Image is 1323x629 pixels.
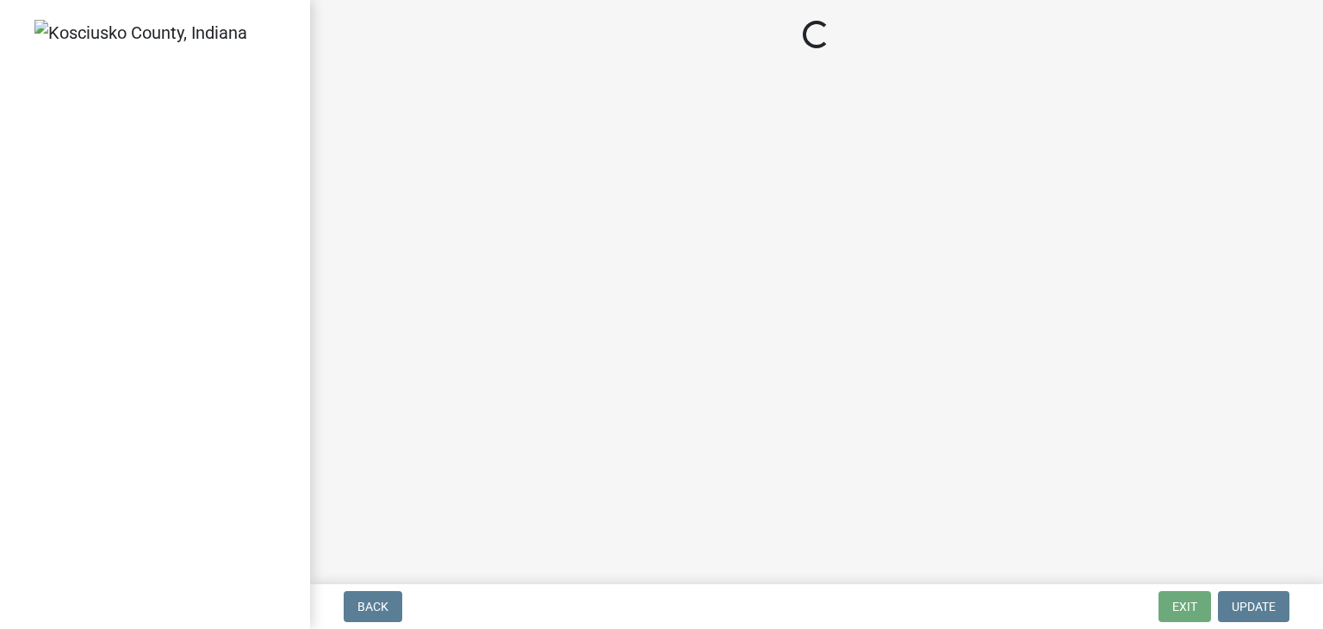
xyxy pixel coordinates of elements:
[344,591,402,622] button: Back
[1232,600,1276,613] span: Update
[34,20,247,46] img: Kosciusko County, Indiana
[357,600,388,613] span: Back
[1218,591,1289,622] button: Update
[1158,591,1211,622] button: Exit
